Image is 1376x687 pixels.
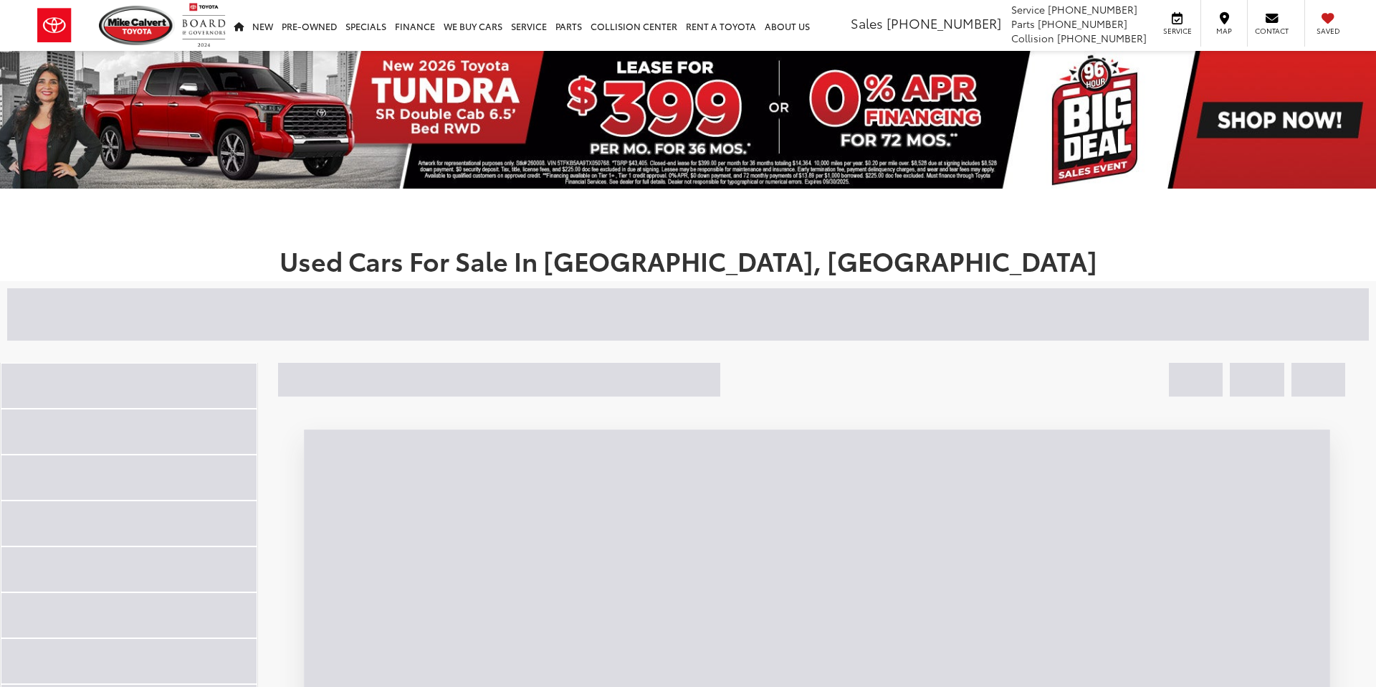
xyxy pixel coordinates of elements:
[1057,31,1147,45] span: [PHONE_NUMBER]
[1255,26,1289,36] span: Contact
[99,6,175,45] img: Mike Calvert Toyota
[851,14,883,32] span: Sales
[1161,26,1193,36] span: Service
[1048,2,1137,16] span: [PHONE_NUMBER]
[1011,2,1045,16] span: Service
[1312,26,1344,36] span: Saved
[1208,26,1240,36] span: Map
[1038,16,1127,31] span: [PHONE_NUMBER]
[1011,16,1035,31] span: Parts
[1011,31,1054,45] span: Collision
[887,14,1001,32] span: [PHONE_NUMBER]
